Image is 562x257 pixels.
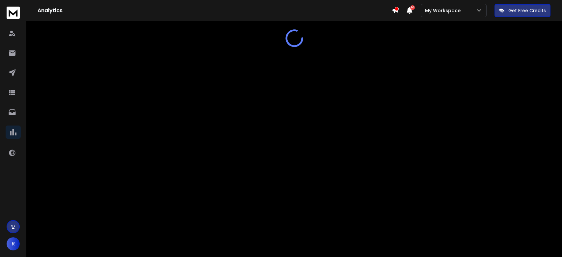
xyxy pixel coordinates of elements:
[410,5,415,10] span: 50
[38,7,392,14] h1: Analytics
[7,237,20,250] button: R
[425,7,463,14] p: My Workspace
[7,7,20,19] img: logo
[508,7,546,14] p: Get Free Credits
[495,4,550,17] button: Get Free Credits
